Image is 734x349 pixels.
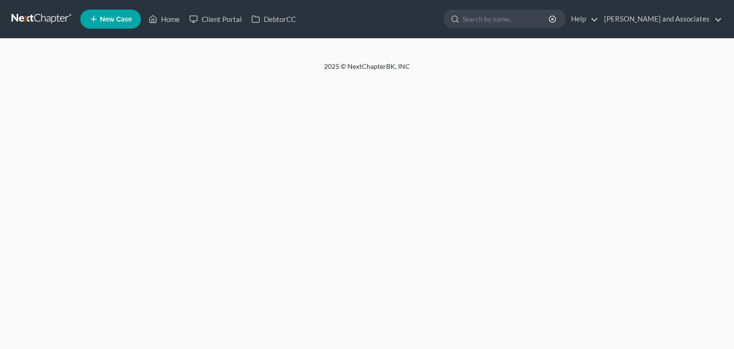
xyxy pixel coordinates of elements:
input: Search by name... [463,10,550,28]
a: DebtorCC [247,11,301,28]
a: Client Portal [184,11,247,28]
a: [PERSON_NAME] and Associates [599,11,722,28]
span: New Case [100,16,132,23]
a: Home [144,11,184,28]
div: 2025 © NextChapterBK, INC [95,62,639,79]
a: Help [566,11,598,28]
